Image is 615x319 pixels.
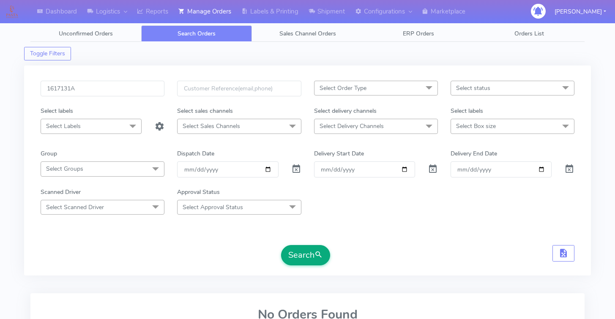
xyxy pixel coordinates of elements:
input: Customer Reference(email,phone) [177,81,301,96]
span: Select Delivery Channels [320,122,384,130]
span: Sales Channel Orders [279,30,336,38]
span: Search Orders [178,30,216,38]
ul: Tabs [30,25,585,42]
span: Select Approval Status [183,203,243,211]
span: Select Box size [456,122,496,130]
span: Select Labels [46,122,81,130]
button: [PERSON_NAME] [548,3,612,20]
span: Select Sales Channels [183,122,240,130]
label: Approval Status [177,188,220,196]
label: Select delivery channels [314,106,377,115]
input: Order Id [41,81,164,96]
label: Select sales channels [177,106,233,115]
label: Scanned Driver [41,188,81,196]
button: Toggle Filters [24,47,71,60]
span: Select Scanned Driver [46,203,104,211]
label: Delivery End Date [451,149,497,158]
label: Select labels [451,106,483,115]
span: Unconfirmed Orders [59,30,113,38]
span: Select status [456,84,490,92]
span: ERP Orders [403,30,434,38]
label: Select labels [41,106,73,115]
label: Dispatch Date [177,149,214,158]
span: Select Groups [46,165,83,173]
label: Group [41,149,57,158]
span: Select Order Type [320,84,366,92]
label: Delivery Start Date [314,149,364,158]
span: Orders List [514,30,544,38]
button: Search [281,245,330,265]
